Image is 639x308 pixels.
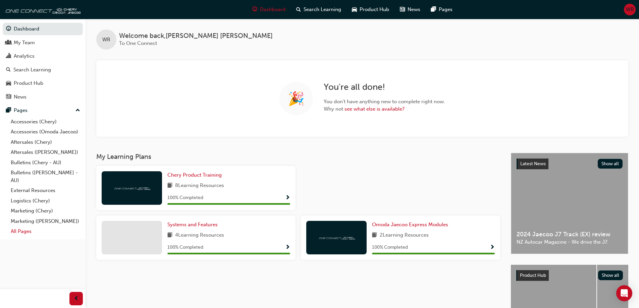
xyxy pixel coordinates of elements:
[372,221,451,229] a: Omoda Jaecoo Express Modules
[517,231,623,238] span: 2024 Jaecoo J7 Track (EX) review
[3,50,83,62] a: Analytics
[511,153,628,254] a: Latest NewsShow all2024 Jaecoo J7 Track (EX) reviewNZ Autocar Magazine - We drive the J7.
[520,272,546,278] span: Product Hub
[167,194,203,202] span: 100 % Completed
[14,39,35,47] div: My Team
[352,5,357,14] span: car-icon
[96,153,500,161] h3: My Learning Plans
[285,243,290,252] button: Show Progress
[304,6,341,13] span: Search Learning
[6,53,11,59] span: chart-icon
[344,106,405,112] a: see what else is available?
[347,3,394,16] a: car-iconProduct Hub
[400,5,405,14] span: news-icon
[8,117,83,127] a: Accessories (Chery)
[14,93,26,101] div: News
[408,6,420,13] span: News
[8,158,83,168] a: Bulletins (Chery - AU)
[516,270,623,281] a: Product HubShow all
[285,245,290,251] span: Show Progress
[167,171,224,179] a: Chery Product Training
[324,82,445,93] h2: You're all done!
[8,168,83,185] a: Bulletins ([PERSON_NAME] - AU)
[517,159,623,169] a: Latest NewsShow all
[490,245,495,251] span: Show Progress
[616,285,632,301] div: Open Intercom Messenger
[288,95,305,103] span: 🎉
[175,182,224,190] span: 8 Learning Resources
[624,4,636,15] button: WR
[6,40,11,46] span: people-icon
[3,37,83,49] a: My Team
[324,98,445,106] span: You don't have anything new to complete right now.
[372,244,408,251] span: 100 % Completed
[517,238,623,246] span: NZ Autocar Magazine - We drive the J7.
[167,182,172,190] span: book-icon
[296,5,301,14] span: search-icon
[74,295,79,303] span: prev-icon
[167,231,172,240] span: book-icon
[3,3,81,16] img: oneconnect
[75,106,80,115] span: up-icon
[598,270,623,280] button: Show all
[6,94,11,100] span: news-icon
[119,40,157,46] span: To One Connect
[3,104,83,117] button: Pages
[119,32,273,40] span: Welcome back , [PERSON_NAME] [PERSON_NAME]
[8,127,83,137] a: Accessories (Omoda Jaecoo)
[3,91,83,103] a: News
[175,231,224,240] span: 4 Learning Resources
[394,3,426,16] a: news-iconNews
[13,66,51,74] div: Search Learning
[252,5,257,14] span: guage-icon
[167,222,218,228] span: Systems and Features
[8,185,83,196] a: External Resources
[8,196,83,206] a: Logistics (Chery)
[285,194,290,202] button: Show Progress
[167,172,222,178] span: Chery Product Training
[8,137,83,147] a: Aftersales (Chery)
[8,206,83,216] a: Marketing (Chery)
[626,6,634,13] span: WR
[6,26,11,32] span: guage-icon
[3,23,83,35] a: Dashboard
[247,3,291,16] a: guage-iconDashboard
[490,243,495,252] button: Show Progress
[3,77,83,89] a: Product Hub
[380,231,429,240] span: 2 Learning Resources
[8,226,83,237] a: All Pages
[324,105,445,113] span: Why not
[14,79,43,87] div: Product Hub
[372,222,448,228] span: Omoda Jaecoo Express Modules
[360,6,389,13] span: Product Hub
[3,21,83,104] button: DashboardMy TeamAnalyticsSearch LearningProduct HubNews
[520,161,546,167] span: Latest News
[291,3,347,16] a: search-iconSearch Learning
[598,159,623,169] button: Show all
[6,80,11,86] span: car-icon
[439,6,452,13] span: Pages
[372,231,377,240] span: book-icon
[285,195,290,201] span: Show Progress
[431,5,436,14] span: pages-icon
[426,3,458,16] a: pages-iconPages
[6,108,11,114] span: pages-icon
[14,107,28,114] div: Pages
[167,221,220,229] a: Systems and Features
[8,216,83,227] a: Marketing ([PERSON_NAME])
[318,234,355,241] img: oneconnect
[6,67,11,73] span: search-icon
[3,64,83,76] a: Search Learning
[167,244,203,251] span: 100 % Completed
[8,147,83,158] a: Aftersales ([PERSON_NAME])
[102,36,110,44] span: WR
[14,52,35,60] div: Analytics
[113,185,150,191] img: oneconnect
[260,6,285,13] span: Dashboard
